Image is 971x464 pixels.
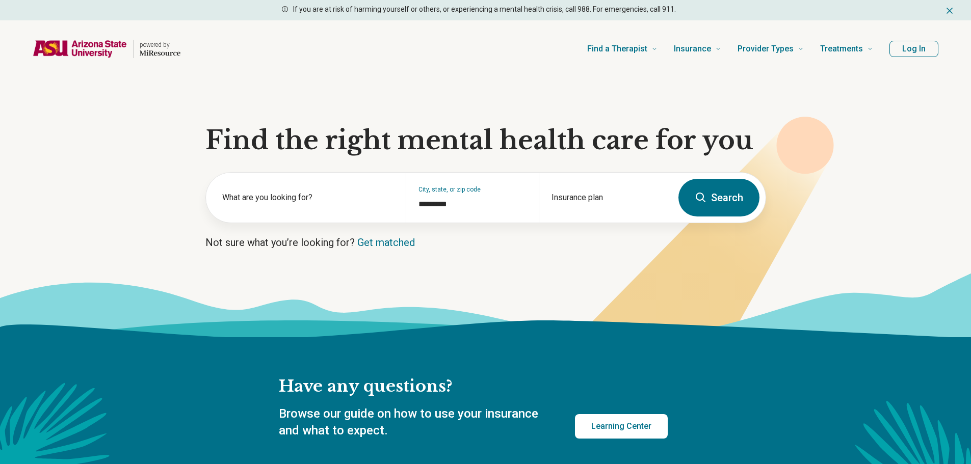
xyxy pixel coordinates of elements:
label: What are you looking for? [222,192,393,204]
p: powered by [140,41,180,49]
h2: Have any questions? [279,376,668,397]
button: Dismiss [944,4,955,16]
p: Browse our guide on how to use your insurance and what to expect. [279,405,550,440]
p: Not sure what you’re looking for? [205,235,766,250]
button: Search [678,179,759,216]
span: Treatments [820,42,863,56]
a: Learning Center [575,414,668,439]
a: Provider Types [738,29,804,69]
h1: Find the right mental health care for you [205,125,766,156]
span: Find a Therapist [587,42,647,56]
a: Home page [33,33,180,65]
button: Log In [889,41,938,57]
a: Treatments [820,29,873,69]
a: Get matched [357,236,415,249]
span: Insurance [674,42,711,56]
a: Insurance [674,29,721,69]
span: Provider Types [738,42,794,56]
a: Find a Therapist [587,29,658,69]
p: If you are at risk of harming yourself or others, or experiencing a mental health crisis, call 98... [293,4,676,15]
